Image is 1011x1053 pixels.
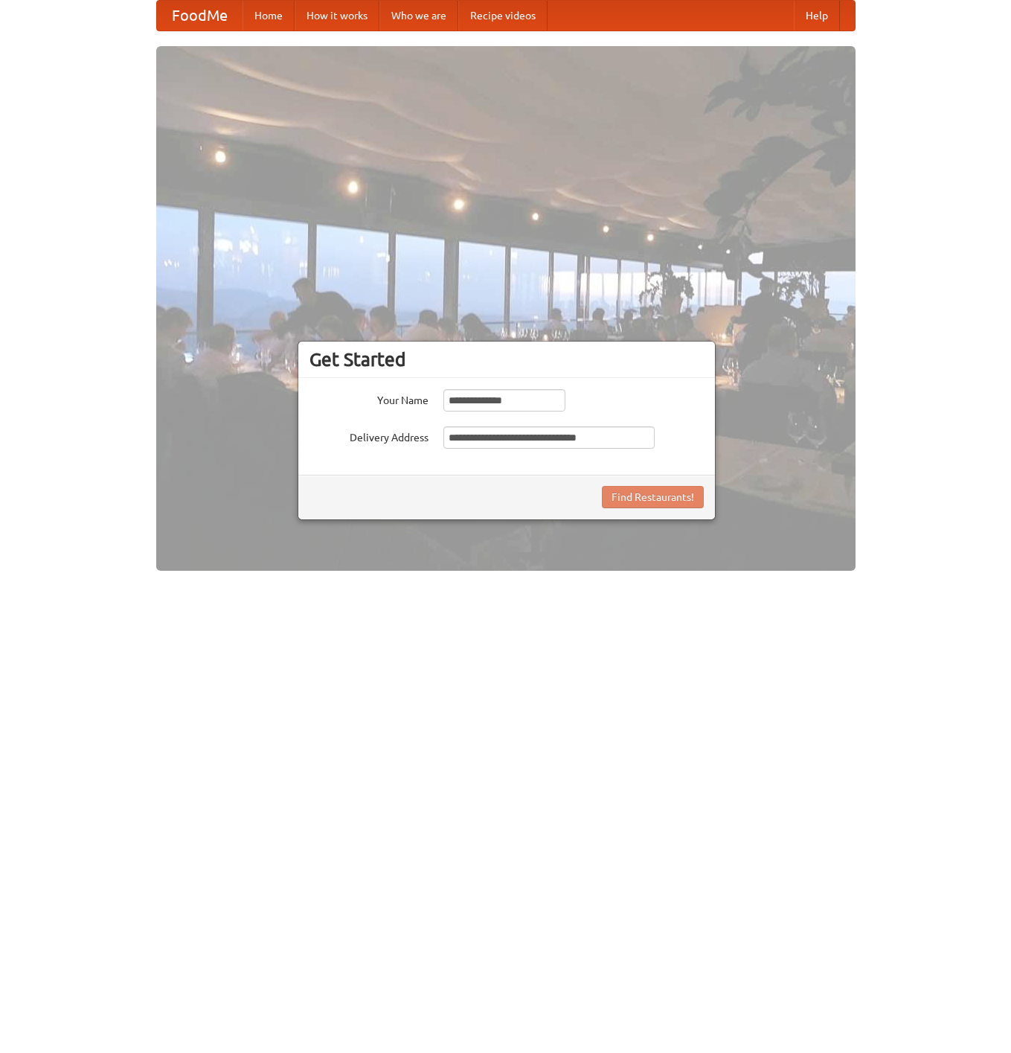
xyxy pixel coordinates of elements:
[157,1,243,31] a: FoodMe
[794,1,840,31] a: Help
[379,1,458,31] a: Who we are
[458,1,548,31] a: Recipe videos
[309,348,704,371] h3: Get Started
[309,426,429,445] label: Delivery Address
[295,1,379,31] a: How it works
[309,389,429,408] label: Your Name
[243,1,295,31] a: Home
[602,486,704,508] button: Find Restaurants!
